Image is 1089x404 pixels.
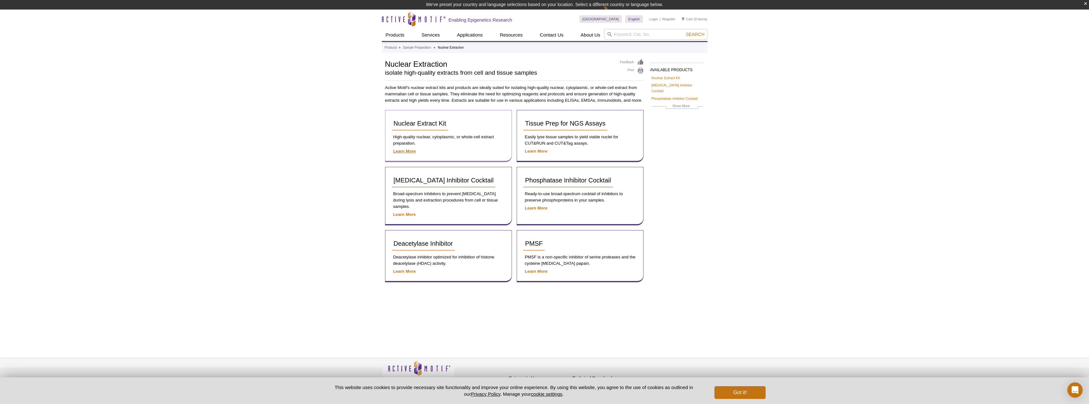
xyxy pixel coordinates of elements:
[523,134,637,147] p: Easily lyse tissue samples to yield viable nuclei for CUT&RUN and CUT&Tag assays.
[385,70,614,76] h2: isolate high-quality extracts from cell and tissue samples
[449,17,512,23] h2: Enabling Epigenetics Research
[385,45,397,51] a: Products
[392,191,505,210] p: Broad-spectrum inhibitors to prevent [MEDICAL_DATA] during lysis and extraction procedures from c...
[682,15,707,23] li: (0 items)
[651,82,703,94] a: [MEDICAL_DATA] Inhibitor Cocktail
[625,15,643,23] a: English
[509,376,569,381] h4: Epigenetic News
[392,254,505,267] p: Deacetylase inhibitor optimized for inhibition of histone deacetylase (HDAC) activity.
[393,269,416,274] a: Learn More
[579,15,622,23] a: [GEOGRAPHIC_DATA]
[324,384,704,397] p: This website uses cookies to provide necessary site functionality and improve your online experie...
[523,191,637,203] p: Ready-to-use broad-spectrum cocktail of inhibitors to preserve phosphoproteins in your samples.
[714,386,765,399] button: Got it!
[392,174,496,188] a: [MEDICAL_DATA] Inhibitor Cocktail
[392,237,455,251] a: Deacetylase Inhibitor
[393,212,416,217] a: Learn More
[382,29,408,41] a: Products
[418,29,444,41] a: Services
[496,29,527,41] a: Resources
[525,269,548,274] a: Learn More
[382,358,455,384] img: Active Motif,
[651,96,698,101] a: Phosphatase Inhibitor Cocktail
[651,75,680,81] a: Nuclear Extract Kit
[649,17,658,21] a: Login
[523,254,637,267] p: PMSF is a non-specific inhibitor of serine proteases and the cysteine [MEDICAL_DATA] papain.
[525,177,611,184] span: Phosphatase Inhibitor Cocktail
[650,63,704,74] h2: AVAILABLE PRODUCTS
[525,206,548,210] a: Learn More
[577,29,604,41] a: About Us
[525,240,543,247] span: PMSF
[604,5,621,20] img: Change Here
[660,15,661,23] li: |
[525,149,548,154] a: Learn More
[523,237,545,251] a: PMSF
[523,117,608,131] a: Tissue Prep for NGS Assays
[651,103,703,110] a: Show More
[438,46,464,49] li: Nuclear Extraction
[573,376,633,381] h4: Technical Downloads
[620,67,644,74] a: Print
[662,17,675,21] a: Register
[531,391,562,397] button: cookie settings
[525,120,606,127] span: Tissue Prep for NGS Assays
[392,117,448,131] a: Nuclear Extract Kit
[399,46,401,49] li: »
[393,149,416,154] a: Learn More
[394,240,453,247] span: Deacetylase Inhibitor
[433,46,435,49] li: »
[536,29,567,41] a: Contact Us
[684,31,706,37] button: Search
[471,391,500,397] a: Privacy Policy
[453,29,486,41] a: Applications
[620,59,644,66] a: Feedback
[403,45,431,51] a: Sample Preparation
[458,375,483,384] a: Privacy Policy
[385,59,614,68] h1: Nuclear Extraction
[636,369,684,383] table: Click to Verify - This site chose Symantec SSL for secure e-commerce and confidential communicati...
[394,177,494,184] span: [MEDICAL_DATA] Inhibitor Cocktail
[604,29,707,40] input: Keyword, Cat. No.
[682,17,685,20] img: Your Cart
[686,32,704,37] span: Search
[394,120,446,127] span: Nuclear Extract Kit
[385,85,644,104] p: Active Motif’s nuclear extract kits and products are ideally suited for isolating high-quality nu...
[392,134,505,147] p: High-quality nuclear, cytoplasmic, or whole-cell extract preparation.
[1067,382,1083,398] div: Open Intercom Messenger
[682,17,693,21] a: Cart
[523,174,613,188] a: Phosphatase Inhibitor Cocktail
